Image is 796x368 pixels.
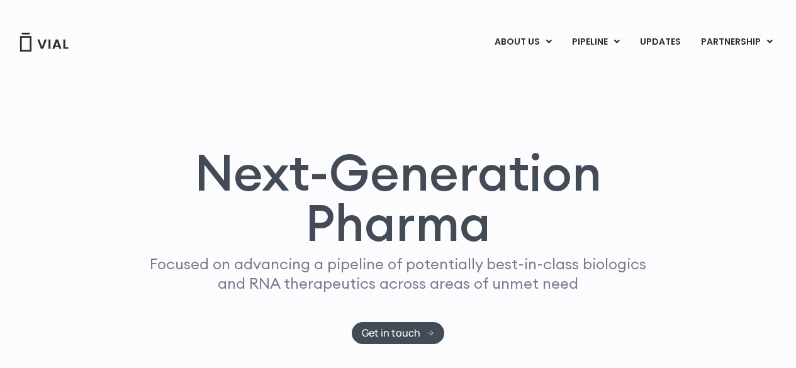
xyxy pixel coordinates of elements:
[630,31,690,53] a: UPDATES
[352,322,444,344] a: Get in touch
[562,31,629,53] a: PIPELINEMenu Toggle
[485,31,561,53] a: ABOUT USMenu Toggle
[126,147,671,248] h1: Next-Generation Pharma
[145,254,652,293] p: Focused on advancing a pipeline of potentially best-in-class biologics and RNA therapeutics acros...
[362,328,420,338] span: Get in touch
[691,31,783,53] a: PARTNERSHIPMenu Toggle
[19,33,69,52] img: Vial Logo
